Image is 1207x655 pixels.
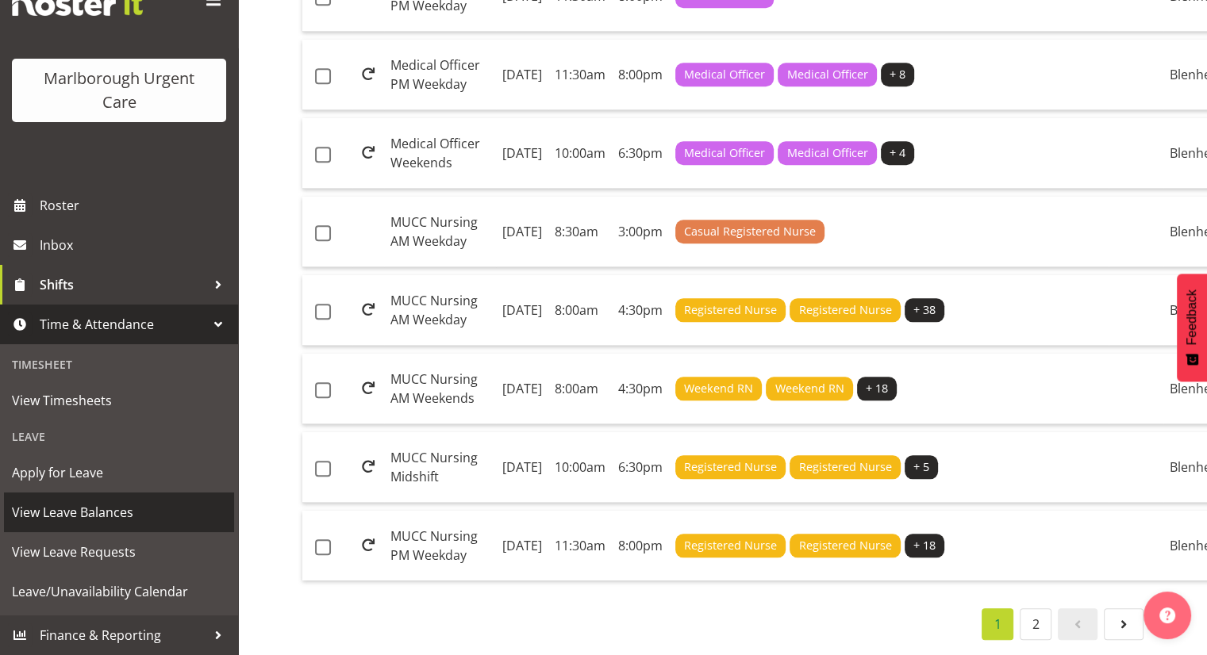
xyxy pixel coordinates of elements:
[799,537,892,554] span: Registered Nurse
[40,312,206,336] span: Time & Attendance
[913,458,929,476] span: + 5
[496,354,548,424] td: [DATE]
[548,197,612,267] td: 8:30am
[612,511,669,580] td: 8:00pm
[384,511,496,580] td: MUCC Nursing PM Weekday
[913,537,936,554] span: + 18
[548,40,612,110] td: 11:30am
[684,537,777,554] span: Registered Nurse
[4,572,234,611] a: Leave/Unavailability Calendar
[40,233,230,257] span: Inbox
[799,301,892,319] span: Registered Nurse
[12,540,226,564] span: View Leave Requests
[496,275,548,346] td: [DATE]
[548,432,612,503] td: 10:00am
[548,511,612,580] td: 11:30am
[4,348,234,381] div: Timesheet
[1177,274,1207,381] button: Feedback - Show survey
[787,66,868,83] span: Medical Officer
[548,275,612,346] td: 8:00am
[612,118,669,189] td: 6:30pm
[548,118,612,189] td: 10:00am
[496,432,548,503] td: [DATE]
[799,458,892,476] span: Registered Nurse
[612,432,669,503] td: 6:30pm
[384,275,496,346] td: MUCC Nursing AM Weekday
[684,144,765,162] span: Medical Officer
[384,354,496,424] td: MUCC Nursing AM Weekends
[612,40,669,110] td: 8:00pm
[890,66,905,83] span: + 8
[12,461,226,485] span: Apply for Leave
[787,144,868,162] span: Medical Officer
[913,301,936,319] span: + 38
[866,380,888,397] span: + 18
[384,432,496,503] td: MUCC Nursing Midshift
[684,458,777,476] span: Registered Nurse
[775,380,844,397] span: Weekend RN
[1020,608,1051,640] a: 2
[12,389,226,412] span: View Timesheets
[684,223,816,240] span: Casual Registered Nurse
[384,118,496,189] td: Medical Officer Weekends
[28,67,210,114] div: Marlborough Urgent Care
[4,453,234,492] a: Apply for Leave
[12,500,226,524] span: View Leave Balances
[40,193,230,217] span: Roster
[4,381,234,420] a: View Timesheets
[612,354,669,424] td: 4:30pm
[384,197,496,267] td: MUCC Nursing AM Weekday
[384,40,496,110] td: Medical Officer PM Weekday
[496,118,548,189] td: [DATE]
[496,511,548,580] td: [DATE]
[4,492,234,532] a: View Leave Balances
[1185,289,1199,345] span: Feedback
[548,354,612,424] td: 8:00am
[4,532,234,572] a: View Leave Requests
[1159,607,1175,623] img: help-xxl-2.png
[684,66,765,83] span: Medical Officer
[684,380,753,397] span: Weekend RN
[40,273,206,297] span: Shifts
[40,623,206,647] span: Finance & Reporting
[496,197,548,267] td: [DATE]
[12,580,226,603] span: Leave/Unavailability Calendar
[496,40,548,110] td: [DATE]
[4,420,234,453] div: Leave
[612,197,669,267] td: 3:00pm
[612,275,669,346] td: 4:30pm
[684,301,777,319] span: Registered Nurse
[890,144,905,162] span: + 4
